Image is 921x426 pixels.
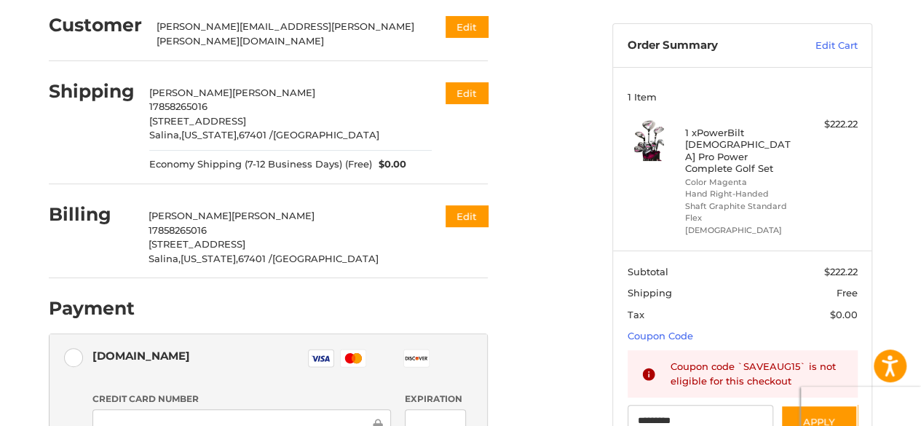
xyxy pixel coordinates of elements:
[149,210,232,221] span: [PERSON_NAME]
[149,238,245,250] span: [STREET_ADDRESS]
[628,287,672,299] span: Shipping
[837,287,858,299] span: Free
[800,117,858,132] div: $222.22
[149,224,207,236] span: 17858265016
[685,127,797,174] h4: 1 x PowerBilt [DEMOGRAPHIC_DATA] Pro Power Complete Golf Set
[49,297,135,320] h2: Payment
[149,115,246,127] span: [STREET_ADDRESS]
[273,129,379,141] span: [GEOGRAPHIC_DATA]
[157,20,418,48] div: [PERSON_NAME][EMAIL_ADDRESS][PERSON_NAME][PERSON_NAME][DOMAIN_NAME]
[181,253,238,264] span: [US_STATE],
[239,129,273,141] span: 67401 /
[232,87,315,98] span: [PERSON_NAME]
[149,87,232,98] span: [PERSON_NAME]
[628,91,858,103] h3: 1 Item
[830,309,858,320] span: $0.00
[446,16,488,37] button: Edit
[92,344,190,368] div: [DOMAIN_NAME]
[628,39,784,53] h3: Order Summary
[405,393,465,406] label: Expiration
[671,360,844,388] div: Coupon code `SAVEAUG15` is not eligible for this checkout
[272,253,379,264] span: [GEOGRAPHIC_DATA]
[446,82,488,103] button: Edit
[372,157,407,172] span: $0.00
[685,212,797,236] li: Flex [DEMOGRAPHIC_DATA]
[784,39,858,53] a: Edit Cart
[149,100,207,112] span: 17858265016
[446,205,488,226] button: Edit
[92,393,391,406] label: Credit Card Number
[49,14,142,36] h2: Customer
[181,129,239,141] span: [US_STATE],
[628,266,668,277] span: Subtotal
[685,188,797,200] li: Hand Right-Handed
[49,80,135,103] h2: Shipping
[149,157,372,172] span: Economy Shipping (7-12 Business Days) (Free)
[149,253,181,264] span: Salina,
[49,203,134,226] h2: Billing
[685,176,797,189] li: Color Magenta
[628,330,693,342] a: Coupon Code
[238,253,272,264] span: 67401 /
[801,387,921,426] iframe: Google Customer Reviews
[232,210,315,221] span: [PERSON_NAME]
[149,129,181,141] span: Salina,
[685,200,797,213] li: Shaft Graphite Standard
[628,309,644,320] span: Tax
[824,266,858,277] span: $222.22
